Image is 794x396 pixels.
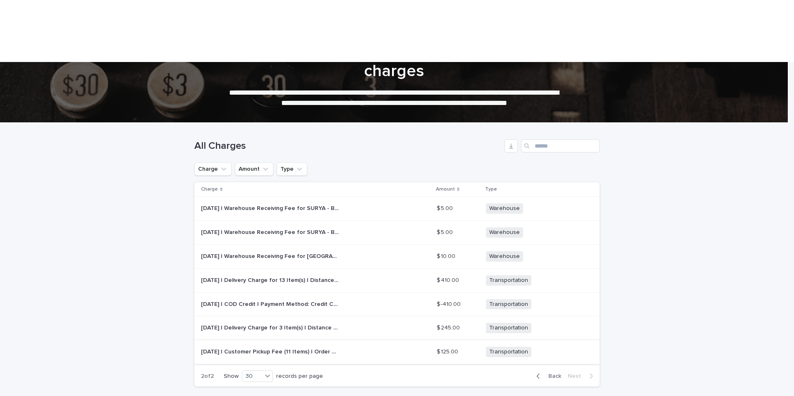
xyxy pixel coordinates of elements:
[194,292,600,316] tr: [DATE] | COD Credit | Payment Method: Credit Card | Order #: 8178[DATE] | COD Credit | Payment Me...
[194,162,232,176] button: Charge
[437,251,457,260] p: $ 10.00
[437,347,460,355] p: $ 125.00
[486,227,523,238] span: Warehouse
[201,275,340,284] p: 2022-09-06 | Delivery Charge for 13 Item(s) | Distance - 26.8 Miles | (2) Billable Hours | (2) De...
[486,275,531,286] span: Transportation
[485,185,497,194] p: Type
[194,366,220,386] p: 2 of 2
[543,373,561,379] span: Back
[224,373,239,380] p: Show
[194,340,600,364] tr: [DATE] | Customer Pickup Fee (11 Items) | Order #: 8161 - Job: Inventory florals[DATE] | Customer...
[437,299,462,308] p: $ -410.00
[530,372,564,380] button: Back
[194,316,600,340] tr: [DATE] | Delivery Charge for 3 Item(s) | Distance - 28.3 Miles | XL Item Delivery Fee - 1 Item(s)...
[194,268,600,292] tr: [DATE] | Delivery Charge for 13 Item(s) | Distance - 26.8 Miles | (2) Billable Hours | (2) Delive...
[242,372,262,381] div: 30
[437,227,454,236] p: $ 5.00
[194,197,600,221] tr: [DATE] | Warehouse Receiving Fee for SURYA - BST-002 BASTILLE LAMP | 75489 Size S - Job: [PERSON_...
[436,185,455,194] p: Amount
[201,185,218,194] p: Charge
[276,373,323,380] p: records per page
[568,373,586,379] span: Next
[235,162,273,176] button: Amount
[194,244,600,268] tr: [DATE] | Warehouse Receiving Fee for [GEOGRAPHIC_DATA] - AIYO5 AIYA 8 X 10 RUG | 75512 Size M - J...
[437,323,462,332] p: $ 245.00
[437,275,461,284] p: $ 410.00
[486,323,531,333] span: Transportation
[201,347,340,355] p: 2022-08-26 | Customer Pickup Fee (11 Items) | Order #: 8161 - Job: Inventory florals
[521,139,600,153] input: Search
[437,203,454,212] p: $ 5.00
[486,347,531,357] span: Transportation
[486,299,531,310] span: Transportation
[201,251,340,260] p: 2025-09-10 | Warehouse Receiving Fee for JAIPUR - AIYO5 AIYA 8 X 10 RUG | 75512 Size M - Job: BRY...
[277,162,307,176] button: Type
[194,221,600,245] tr: [DATE] | Warehouse Receiving Fee for SURYA - BST-002 BASTILLE LAMP | 75488 Size S - Job: [PERSON_...
[201,323,340,332] p: 2022-09-02 | Delivery Charge for 3 Item(s) | Distance - 28.3 Miles | XL Item Delivery Fee - 1 Ite...
[191,61,597,81] h1: charges
[564,372,600,380] button: Next
[486,251,523,262] span: Warehouse
[486,203,523,214] span: Warehouse
[201,203,340,212] p: 2025-09-11 | Warehouse Receiving Fee for SURYA - BST-002 BASTILLE LAMP | 75489 Size S - Job: BRYA...
[194,140,501,152] h1: All Charges
[201,299,340,308] p: 2022-09-02 | COD Credit | Payment Method: Credit Card | Order #: 8178
[201,227,340,236] p: 2025-09-11 | Warehouse Receiving Fee for SURYA - BST-002 BASTILLE LAMP | 75488 Size S - Job: BRYA...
